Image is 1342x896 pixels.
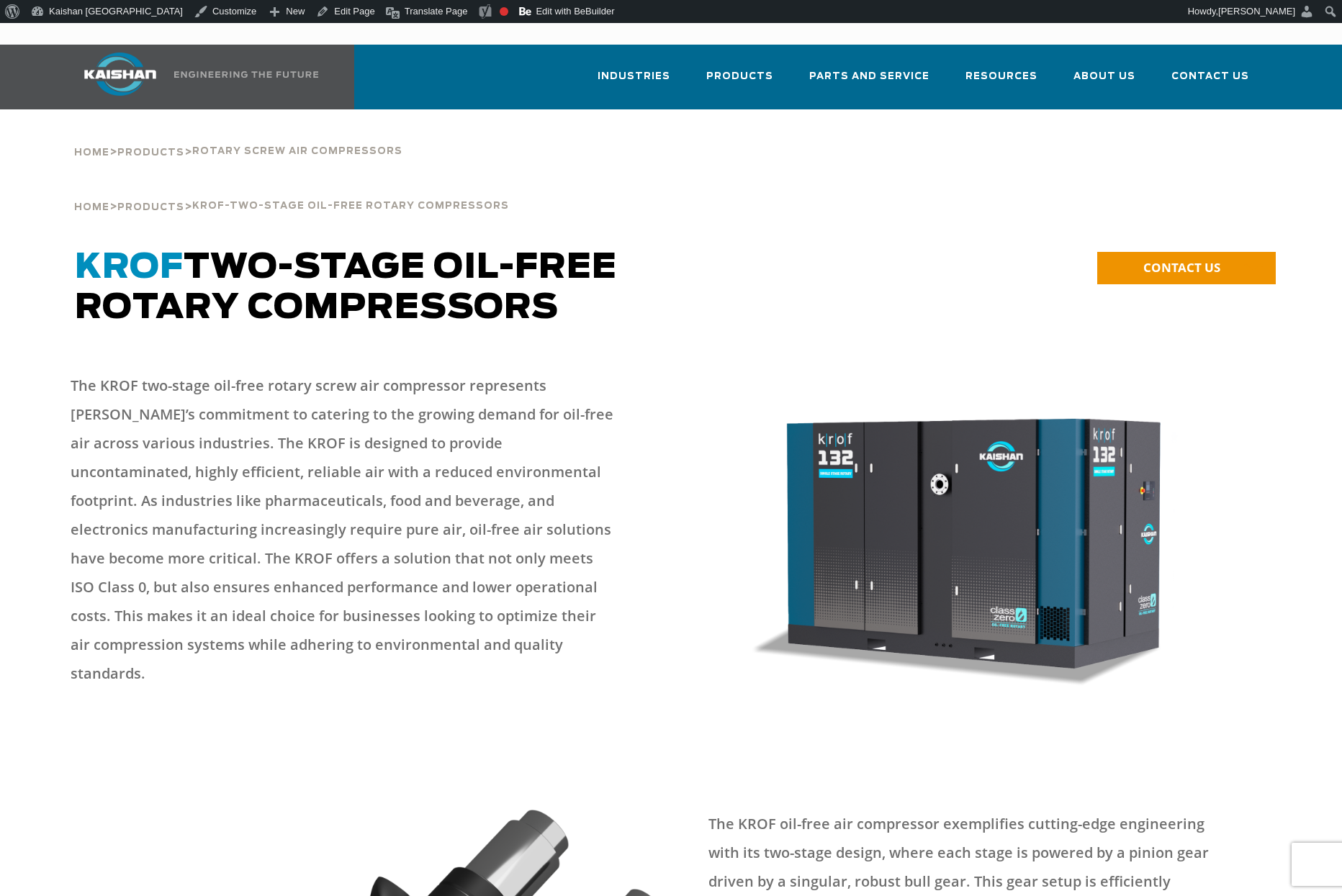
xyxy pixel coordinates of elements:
[117,145,184,158] a: Products
[965,58,1037,107] a: Resources
[66,45,321,109] a: Kaishan USA
[706,58,773,107] a: Products
[192,147,402,156] span: Rotary Screw Air Compressors
[1171,58,1249,107] a: Contact Us
[117,148,184,158] span: Products
[1143,259,1220,276] span: CONTACT US
[75,250,184,285] span: KROF
[74,145,109,158] a: Home
[598,58,670,107] a: Industries
[74,203,109,212] span: Home
[680,379,1268,709] img: krof132
[965,68,1037,85] span: Resources
[75,250,617,325] span: TWO-STAGE OIL-FREE ROTARY COMPRESSORS
[1073,68,1135,85] span: About Us
[500,7,508,16] div: Focus keyphrase not set
[74,164,1267,219] div: > >
[1171,68,1249,85] span: Contact Us
[117,200,184,213] a: Products
[809,68,929,85] span: Parts and Service
[66,53,174,96] img: kaishan logo
[117,203,184,212] span: Products
[74,109,402,164] div: > >
[174,71,318,78] img: Engineering the future
[1073,58,1135,107] a: About Us
[74,148,109,158] span: Home
[598,68,670,85] span: Industries
[706,68,773,85] span: Products
[192,202,509,211] span: KROF-TWO-STAGE OIL-FREE ROTARY COMPRESSORS
[1097,252,1276,284] a: CONTACT US
[809,58,929,107] a: Parts and Service
[74,200,109,213] a: Home
[1218,6,1295,17] span: [PERSON_NAME]
[71,371,613,688] p: The KROF two-stage oil-free rotary screw air compressor represents [PERSON_NAME]’s commitment to ...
